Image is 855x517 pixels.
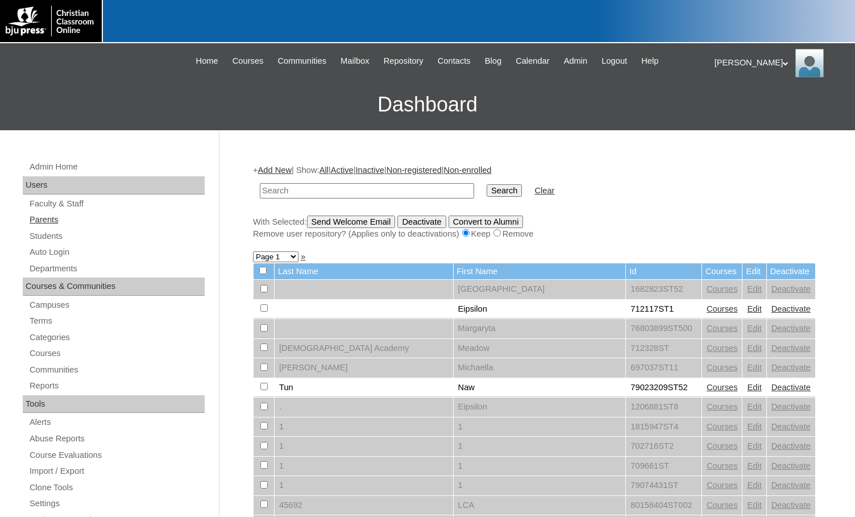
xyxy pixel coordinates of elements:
[558,55,593,68] a: Admin
[384,55,424,68] span: Repository
[28,330,205,345] a: Categories
[771,461,811,470] a: Deactivate
[742,263,766,280] td: Edit
[335,55,375,68] a: Mailbox
[747,304,761,313] a: Edit
[275,263,453,280] td: Last Name
[747,344,761,353] a: Edit
[702,263,742,280] td: Courses
[707,284,738,293] a: Courses
[771,324,811,333] a: Deactivate
[454,496,626,515] td: LCA
[454,437,626,456] td: 1
[771,344,811,353] a: Deactivate
[767,263,815,280] td: Deactivate
[28,497,205,511] a: Settings
[23,278,205,296] div: Courses & Communities
[795,49,824,77] img: Melanie Sevilla
[516,55,549,68] span: Calendar
[387,166,442,175] a: Non-registered
[454,339,626,358] td: Meadow
[23,395,205,413] div: Tools
[747,363,761,372] a: Edit
[771,441,811,450] a: Deactivate
[707,501,738,510] a: Courses
[747,501,761,510] a: Edit
[747,402,761,411] a: Edit
[454,358,626,378] td: Michaella
[707,422,738,431] a: Courses
[707,481,738,490] a: Courses
[747,422,761,431] a: Edit
[707,304,738,313] a: Courses
[253,164,816,239] div: + | Show: | | | |
[771,422,811,431] a: Deactivate
[190,55,224,68] a: Home
[626,358,702,378] td: 697037ST11
[626,339,702,358] td: 712328ST
[28,262,205,276] a: Departments
[432,55,476,68] a: Contacts
[28,415,205,429] a: Alerts
[28,245,205,259] a: Auto Login
[253,216,816,240] div: With Selected:
[28,346,205,361] a: Courses
[626,457,702,476] td: 709661ST
[771,304,811,313] a: Deactivate
[626,300,702,319] td: 712117ST1
[596,55,633,68] a: Logout
[534,186,554,195] a: Clear
[771,363,811,372] a: Deactivate
[747,284,761,293] a: Edit
[275,437,453,456] td: 1
[454,300,626,319] td: Eipsilon
[275,378,453,398] td: Tun
[454,280,626,299] td: [GEOGRAPHIC_DATA]
[356,166,385,175] a: Inactive
[626,319,702,338] td: 76803899ST500
[301,252,305,261] a: »
[454,319,626,338] td: Margaryta
[636,55,664,68] a: Help
[275,358,453,378] td: [PERSON_NAME]
[196,55,218,68] span: Home
[747,481,761,490] a: Edit
[28,432,205,446] a: Abuse Reports
[454,263,626,280] td: First Name
[626,280,702,299] td: 1682823ST52
[747,383,761,392] a: Edit
[641,55,658,68] span: Help
[253,228,816,240] div: Remove user repository? (Applies only to deactivations) Keep Remove
[487,184,522,197] input: Search
[454,398,626,417] td: Eipsilon
[233,55,264,68] span: Courses
[28,379,205,393] a: Reports
[444,166,492,175] a: Non-enrolled
[707,344,738,353] a: Courses
[771,481,811,490] a: Deactivate
[626,398,702,417] td: 1206881ST8
[28,314,205,328] a: Terms
[485,55,501,68] span: Blog
[707,461,738,470] a: Courses
[319,166,329,175] a: All
[28,160,205,174] a: Admin Home
[601,55,627,68] span: Logout
[28,298,205,312] a: Campuses
[275,457,453,476] td: 1
[275,496,453,515] td: 45692
[454,417,626,437] td: 1
[564,55,588,68] span: Admin
[771,501,811,510] a: Deactivate
[272,55,332,68] a: Communities
[275,417,453,437] td: 1
[747,461,761,470] a: Edit
[260,183,474,198] input: Search
[626,437,702,456] td: 702716ST2
[626,417,702,437] td: 1815947ST4
[454,378,626,398] td: Naw
[341,55,370,68] span: Mailbox
[771,402,811,411] a: Deactivate
[771,383,811,392] a: Deactivate
[307,216,396,228] input: Send Welcome Email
